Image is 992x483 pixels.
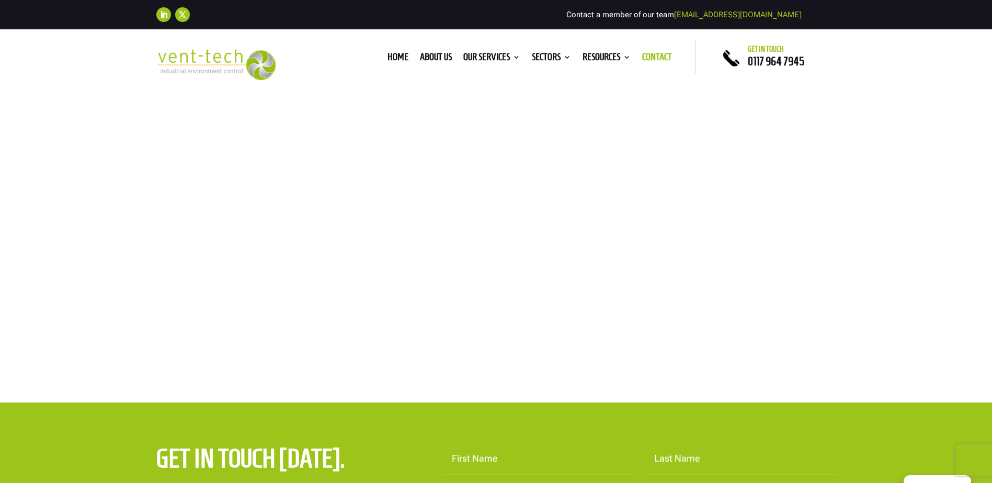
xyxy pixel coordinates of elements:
img: 2023-09-27T08_35_16.549ZVENT-TECH---Clear-background [156,49,276,80]
input: First Name [443,443,634,475]
a: Resources [583,53,631,65]
a: Contact [642,53,672,65]
span: Get in touch [748,45,784,53]
a: Follow on LinkedIn [156,7,171,22]
span: Contact a member of our team [566,10,802,19]
a: Home [387,53,408,65]
a: 0117 964 7945 [748,55,804,67]
input: Last Name [646,443,836,475]
a: About us [420,53,452,65]
a: Our Services [463,53,520,65]
h2: Get in touch [DATE]. [156,443,374,479]
a: [EMAIL_ADDRESS][DOMAIN_NAME] [674,10,802,19]
a: Follow on X [175,7,190,22]
a: Sectors [532,53,571,65]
